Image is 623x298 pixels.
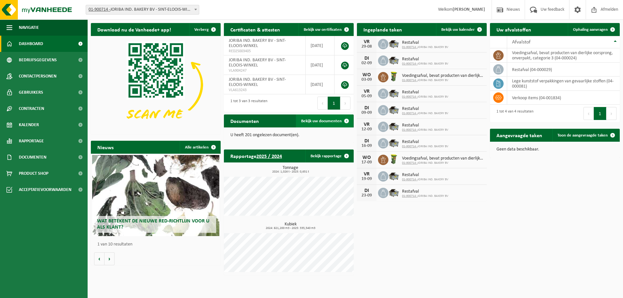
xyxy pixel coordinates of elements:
span: JORIBA IND. BAKERY BV [402,145,448,149]
td: verkoop items (04-001834) [507,91,620,105]
img: WB-0060-HPE-GN-50 [388,71,399,82]
button: Previous [317,97,328,110]
span: VLA613243 [229,88,300,93]
tcxspan: Call 01-900714 - via 3CX [402,95,418,99]
tcxspan: Call 01-900714 - via 3CX [402,145,418,148]
img: WB-5000-GAL-GY-04 [388,104,399,115]
span: Toon de aangevraagde taken [557,133,608,137]
span: Rapportage [19,133,44,149]
button: Previous [583,107,594,120]
span: JORIBA IND. BAKERY BV - SINT-ELOOIS-WINKEL [229,77,286,87]
img: WB-5000-GAL-GY-04 [388,121,399,132]
h2: Nieuws [91,141,120,153]
p: U heeft 201 ongelezen document(en). [230,133,347,137]
td: [DATE] [306,36,335,55]
span: Restafval [402,123,448,128]
tcxspan: Call 01-900714 - via 3CX [402,178,418,181]
div: VR [360,172,373,177]
div: 19-09 [360,177,373,181]
span: Kalender [19,117,39,133]
span: JORIBA IND. BAKERY BV - SINT-ELOOIS-WINKEL [229,38,286,48]
h2: Aangevraagde taken [490,129,549,141]
span: Voedingsafval, bevat producten van dierlijke oorsprong, onverpakt, categorie 3 [402,156,483,161]
span: Bekijk uw kalender [441,28,475,32]
div: 23-09 [360,193,373,198]
p: 1 van 10 resultaten [97,242,217,247]
td: [DATE] [306,75,335,94]
span: JORIBA IND. BAKERY BV [402,112,448,115]
div: 1 tot 3 van 3 resultaten [227,96,267,110]
span: Bedrijfsgegevens [19,52,57,68]
div: WO [360,155,373,160]
span: Restafval [402,139,448,145]
span: JORIBA IND. BAKERY BV [402,178,448,182]
div: 03-09 [360,77,373,82]
p: Geen data beschikbaar. [496,147,613,152]
img: WB-5000-GAL-GY-04 [388,54,399,66]
span: Documenten [19,149,46,165]
h2: Ingeplande taken [357,23,409,36]
h2: Download nu de Vanheede+ app! [91,23,177,36]
div: 05-09 [360,94,373,99]
td: restafval (04-000029) [507,63,620,77]
a: Ophaling aanvragen [568,23,619,36]
button: Volgende [104,252,115,265]
div: VR [360,89,373,94]
div: DI [360,56,373,61]
tcxspan: Call 01-900714 - via 3CX [402,161,418,165]
span: Wat betekent de nieuwe RED-richtlijn voor u als klant? [97,219,209,230]
h3: Tonnage [227,166,354,173]
span: Restafval [402,90,448,95]
img: WB-5000-GAL-GY-04 [388,88,399,99]
button: Next [340,97,350,110]
span: JORIBA IND. BAKERY BV [402,78,483,82]
span: Navigatie [19,19,39,36]
div: DI [360,105,373,111]
span: RED25003405 [229,49,300,54]
span: Afvalstof [512,40,531,45]
a: Bekijk uw documenten [296,114,353,127]
span: 2024: 1,026 t - 2025: 0,651 t [227,170,354,173]
span: Dashboard [19,36,43,52]
span: Contactpersonen [19,68,56,84]
strong: [PERSON_NAME] [453,7,485,12]
a: Toon de aangevraagde taken [552,129,619,142]
tcxspan: Call 01-900714 - via 3CX [402,194,418,198]
button: 1 [328,97,340,110]
tcxspan: Call 01-900714 - via 3CX [402,62,418,66]
a: Wat betekent de nieuwe RED-richtlijn voor u als klant? [92,155,219,236]
span: Restafval [402,40,448,45]
span: JORIBA IND. BAKERY BV [402,45,448,49]
span: Gebruikers [19,84,43,101]
span: 2024: 821,200 m3 - 2025: 335,540 m3 [227,227,354,230]
span: 01-900714 - JORIBA IND. BAKERY BV - SINT-ELOOIS-WINKEL [86,5,199,14]
button: Vorige [94,252,104,265]
span: JORIBA IND. BAKERY BV [402,194,448,198]
h2: Documenten [224,114,265,127]
button: 1 [594,107,606,120]
div: 17-09 [360,160,373,165]
span: Voedingsafval, bevat producten van dierlijke oorsprong, onverpakt, categorie 3 [402,73,483,78]
tcxspan: Call 01-900714 - via 3CX [402,128,418,132]
span: Contracten [19,101,44,117]
div: 12-09 [360,127,373,132]
h3: Kubiek [227,222,354,230]
span: JORIBA IND. BAKERY BV - SINT-ELOOIS-WINKEL [229,58,286,68]
div: 09-09 [360,111,373,115]
img: WB-5000-GAL-GY-04 [388,38,399,49]
span: JORIBA IND. BAKERY BV [402,161,483,165]
a: Alle artikelen [180,141,220,154]
div: VR [360,39,373,44]
div: 1 tot 4 van 4 resultaten [493,106,533,121]
span: Restafval [402,189,448,194]
span: JORIBA IND. BAKERY BV [402,95,448,99]
img: WB-5000-GAL-GY-04 [388,170,399,181]
a: Bekijk uw kalender [436,23,486,36]
span: Restafval [402,173,448,178]
div: WO [360,72,373,77]
a: Bekijk rapportage [305,149,353,162]
span: Restafval [402,57,448,62]
a: Bekijk uw certificaten [299,23,353,36]
span: 01-900714 - JORIBA IND. BAKERY BV - SINT-ELOOIS-WINKEL [86,5,199,15]
span: Bekijk uw certificaten [304,28,342,32]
